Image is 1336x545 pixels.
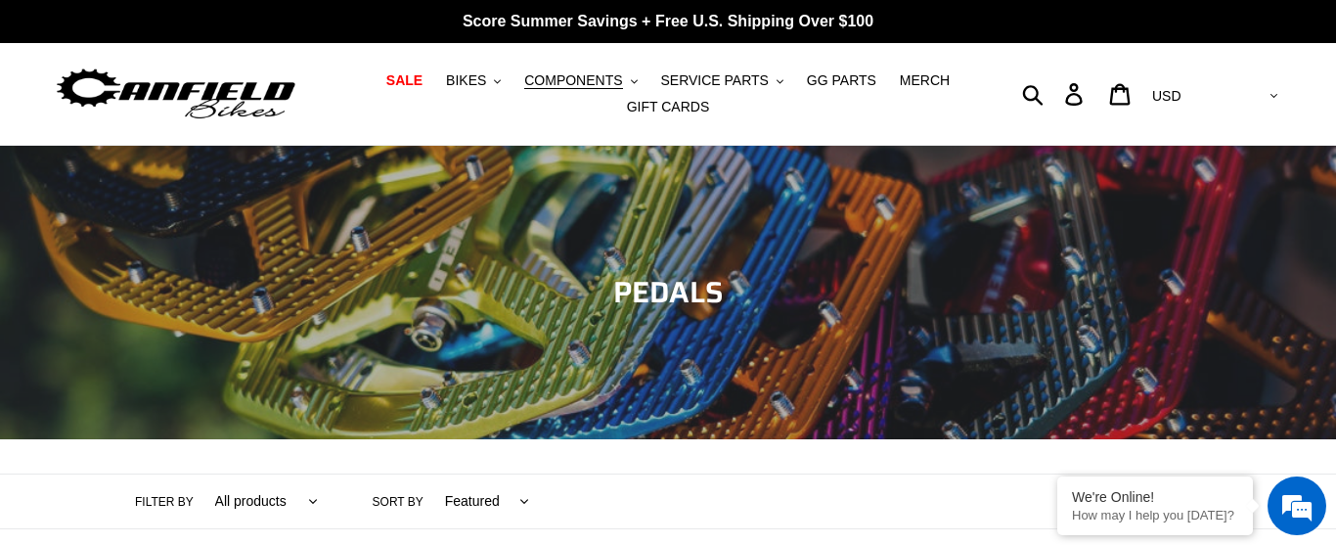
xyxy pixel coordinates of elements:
[617,94,720,120] a: GIFT CARDS
[890,68,959,94] a: MERCH
[1072,489,1238,505] div: We're Online!
[446,72,486,89] span: BIKES
[650,68,792,94] button: SERVICE PARTS
[524,72,622,89] span: COMPONENTS
[900,72,950,89] span: MERCH
[1072,508,1238,522] p: How may I help you today?
[514,68,646,94] button: COMPONENTS
[613,269,724,315] span: PEDALS
[373,493,423,511] label: Sort by
[386,72,423,89] span: SALE
[660,72,768,89] span: SERVICE PARTS
[807,72,876,89] span: GG PARTS
[54,64,298,125] img: Canfield Bikes
[797,68,886,94] a: GG PARTS
[135,493,194,511] label: Filter by
[377,68,432,94] a: SALE
[627,99,710,115] span: GIFT CARDS
[436,68,511,94] button: BIKES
